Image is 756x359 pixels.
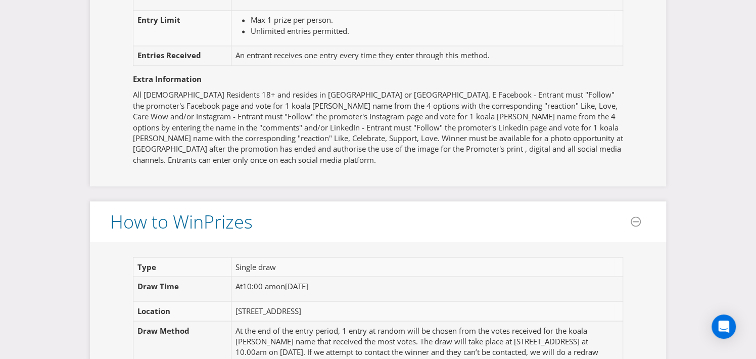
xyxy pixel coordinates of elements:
[231,301,615,321] td: [STREET_ADDRESS]
[244,209,253,234] span: s
[133,301,231,321] td: Location
[137,15,180,25] span: Entry Limit
[231,46,615,65] td: An entrant receives one entry every time they enter through this method.
[133,69,623,89] div: Extra Information
[137,281,179,291] span: Draw Time
[712,315,736,339] div: Open Intercom Messenger
[251,15,610,25] li: Max 1 prize per person.
[133,46,231,65] td: Entries Received
[204,209,244,234] span: Prize
[235,281,243,291] span: At
[276,281,285,291] span: on
[133,257,231,276] td: Type
[243,281,276,291] span: 10:00 am
[133,89,623,165] p: All [DEMOGRAPHIC_DATA] Residents 18+ and resides in [GEOGRAPHIC_DATA] or [GEOGRAPHIC_DATA]. E Fac...
[231,257,615,276] td: Single draw
[110,209,204,234] span: How to Win
[285,281,308,291] span: [DATE]
[251,26,610,36] li: Unlimited entries permitted.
